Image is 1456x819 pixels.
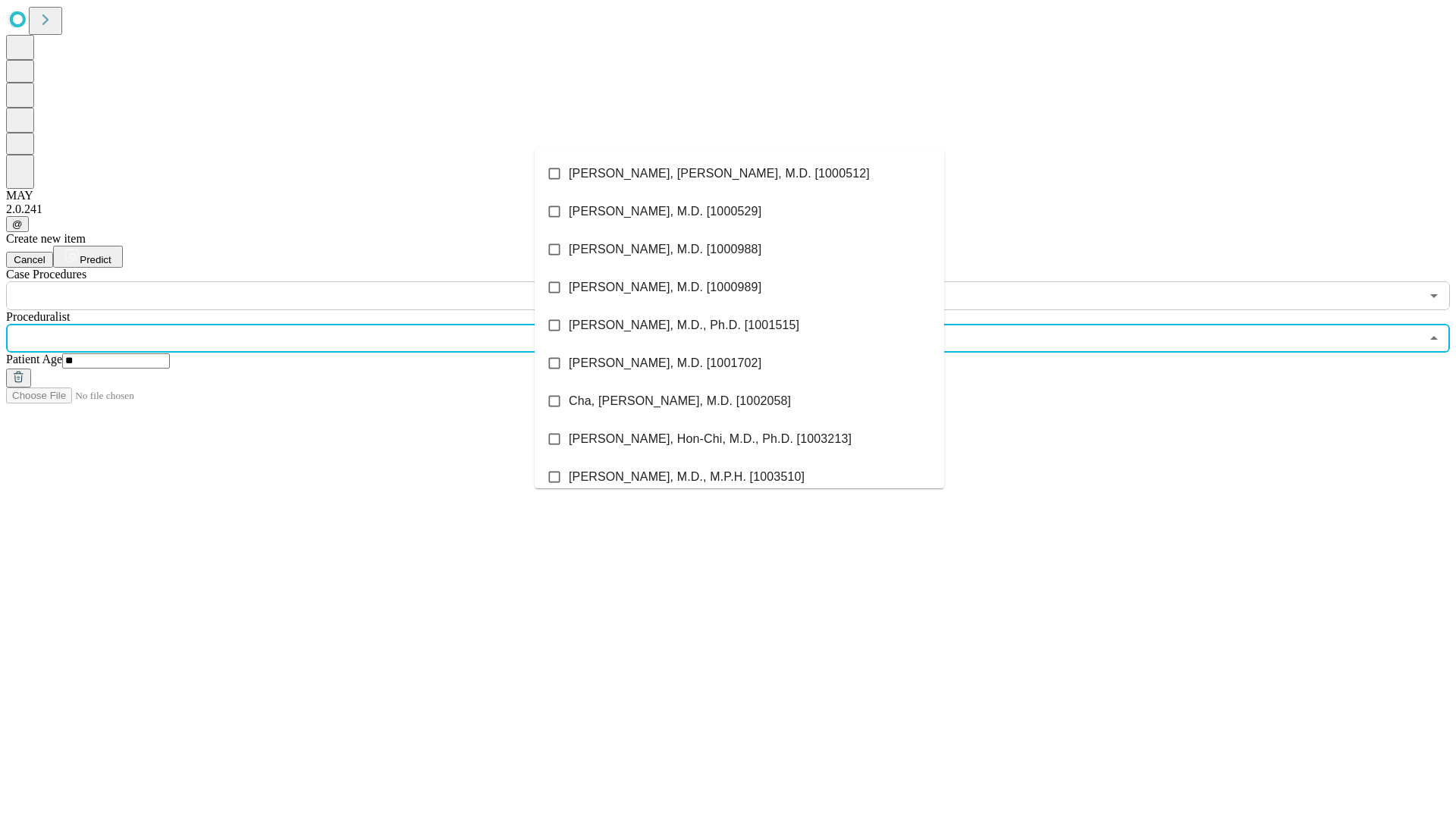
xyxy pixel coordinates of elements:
[569,392,791,410] span: Cha, [PERSON_NAME], M.D. [1002058]
[6,252,53,268] button: Cancel
[53,246,123,268] button: Predict
[6,310,70,323] span: Proceduralist
[569,165,870,183] span: [PERSON_NAME], [PERSON_NAME], M.D. [1000512]
[569,468,805,486] span: [PERSON_NAME], M.D., M.P.H. [1003510]
[6,232,86,245] span: Create new item
[6,268,86,281] span: Scheduled Procedure
[569,430,852,448] span: [PERSON_NAME], Hon-Chi, M.D., Ph.D. [1003213]
[6,202,1450,216] div: 2.0.241
[6,189,1450,202] div: MAY
[1423,328,1445,349] button: Close
[569,316,799,334] span: [PERSON_NAME], M.D., Ph.D. [1001515]
[80,254,111,265] span: Predict
[569,354,761,372] span: [PERSON_NAME], M.D. [1001702]
[12,218,23,230] span: @
[569,202,761,221] span: [PERSON_NAME], M.D. [1000529]
[6,353,62,366] span: Patient Age
[569,278,761,297] span: [PERSON_NAME], M.D. [1000989]
[569,240,761,259] span: [PERSON_NAME], M.D. [1000988]
[1423,285,1445,306] button: Open
[6,216,29,232] button: @
[14,254,45,265] span: Cancel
